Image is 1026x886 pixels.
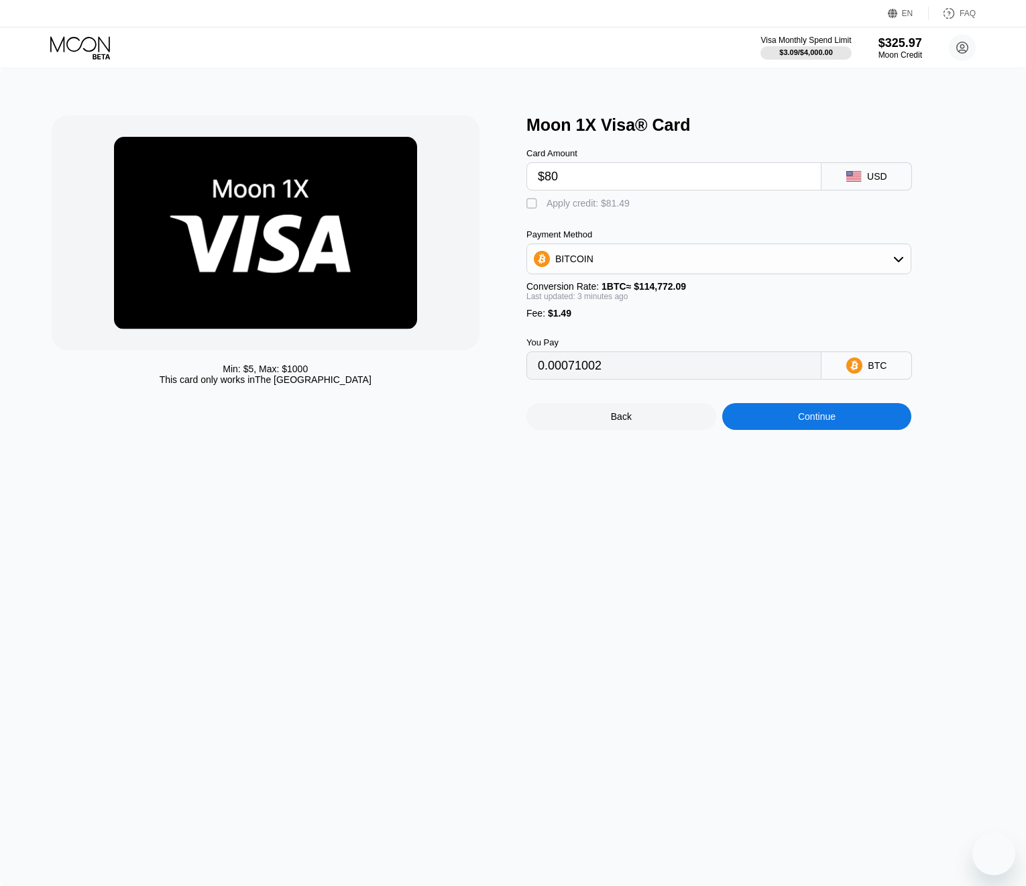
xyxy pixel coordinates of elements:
[779,48,833,56] div: $3.09 / $4,000.00
[526,148,821,158] div: Card Amount
[929,7,976,20] div: FAQ
[526,281,911,292] div: Conversion Rate:
[878,36,922,50] div: $325.97
[538,163,810,190] input: $0.00
[555,254,593,264] div: BITCOIN
[526,115,988,135] div: Moon 1X Visa® Card
[160,374,372,385] div: This card only works in The [GEOGRAPHIC_DATA]
[972,832,1015,875] iframe: Кнопка запуска окна обмена сообщениями
[902,9,913,18] div: EN
[760,36,851,60] div: Visa Monthly Spend Limit$3.09/$4,000.00
[868,360,887,371] div: BTC
[223,364,308,374] div: Min: $ 5 , Max: $ 1000
[878,36,922,60] div: $325.97Moon Credit
[878,50,922,60] div: Moon Credit
[526,308,911,319] div: Fee :
[798,411,836,422] div: Continue
[867,171,887,182] div: USD
[548,308,571,319] span: $1.49
[722,403,912,430] div: Continue
[526,197,540,211] div: 
[527,245,911,272] div: BITCOIN
[526,229,911,239] div: Payment Method
[888,7,929,20] div: EN
[526,337,821,347] div: You Pay
[526,292,911,301] div: Last updated: 3 minutes ago
[526,403,716,430] div: Back
[602,281,686,292] span: 1 BTC ≈ $114,772.09
[960,9,976,18] div: FAQ
[547,198,630,209] div: Apply credit: $81.49
[611,411,632,422] div: Back
[760,36,851,45] div: Visa Monthly Spend Limit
